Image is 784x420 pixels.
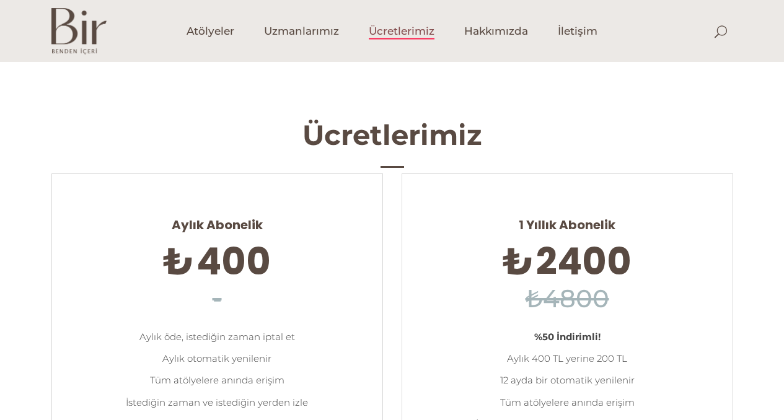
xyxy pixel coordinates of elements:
span: İletişim [558,24,597,38]
li: Tüm atölyelere anında erişim [421,392,714,413]
h6: ₺4800 [421,281,714,317]
span: ₺ [163,235,194,287]
span: 1 Yıllık Abonelik [421,206,714,233]
li: Aylık 400 TL yerine 200 TL [421,348,714,369]
li: İstediğin zaman ve istediğin yerden izle [71,392,364,413]
li: Aylık öde, istediğin zaman iptal et [71,326,364,348]
strong: %50 İndirimli! [534,331,601,343]
span: ₺ [503,235,534,287]
span: Uzmanlarımız [264,24,339,38]
li: 12 ayda bir otomatik yenilenir [421,369,714,391]
span: Aylık Abonelik [71,206,364,233]
span: 400 [196,235,271,287]
span: Atölyeler [187,24,234,38]
h6: - [71,281,364,317]
span: Ücretlerimiz [369,24,434,38]
span: Hakkımızda [464,24,528,38]
span: 2400 [536,235,632,287]
li: Aylık otomatik yenilenir [71,348,364,369]
li: Tüm atölyelere anında erişim [71,369,364,391]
